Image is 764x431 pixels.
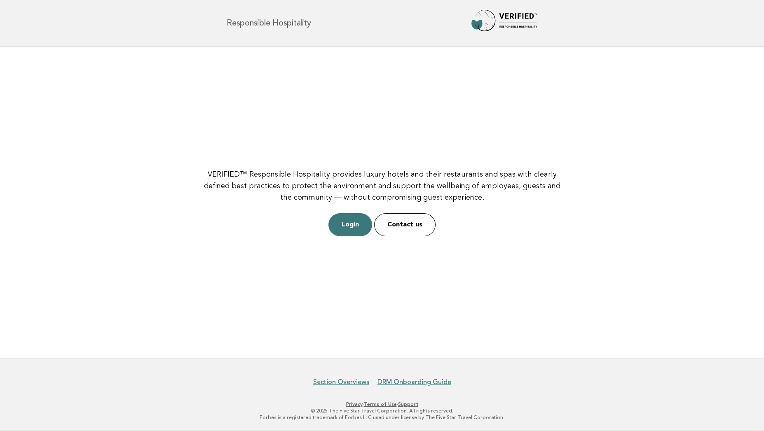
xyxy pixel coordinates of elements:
[346,401,363,407] a: Privacy
[398,401,418,407] a: Support
[377,378,451,386] a: DRM Onboarding Guide
[313,378,369,386] a: Section Overviews
[471,10,537,36] img: Forbes Travel Guide
[201,169,563,203] p: VERIFIED™ Responsible Hospitality provides luxury hotels and their restaurants and spas with clea...
[130,414,634,421] p: Forbes is a registered trademark of Forbes LLC used under license by The Five Star Travel Corpora...
[130,408,634,414] p: © 2025 The Five Star Travel Corporation. All rights reserved.
[227,19,311,27] h1: Responsible Hospitality
[364,401,397,407] a: Terms of Use
[328,213,372,236] a: Login
[130,401,634,408] p: · ·
[374,213,436,236] a: Contact us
